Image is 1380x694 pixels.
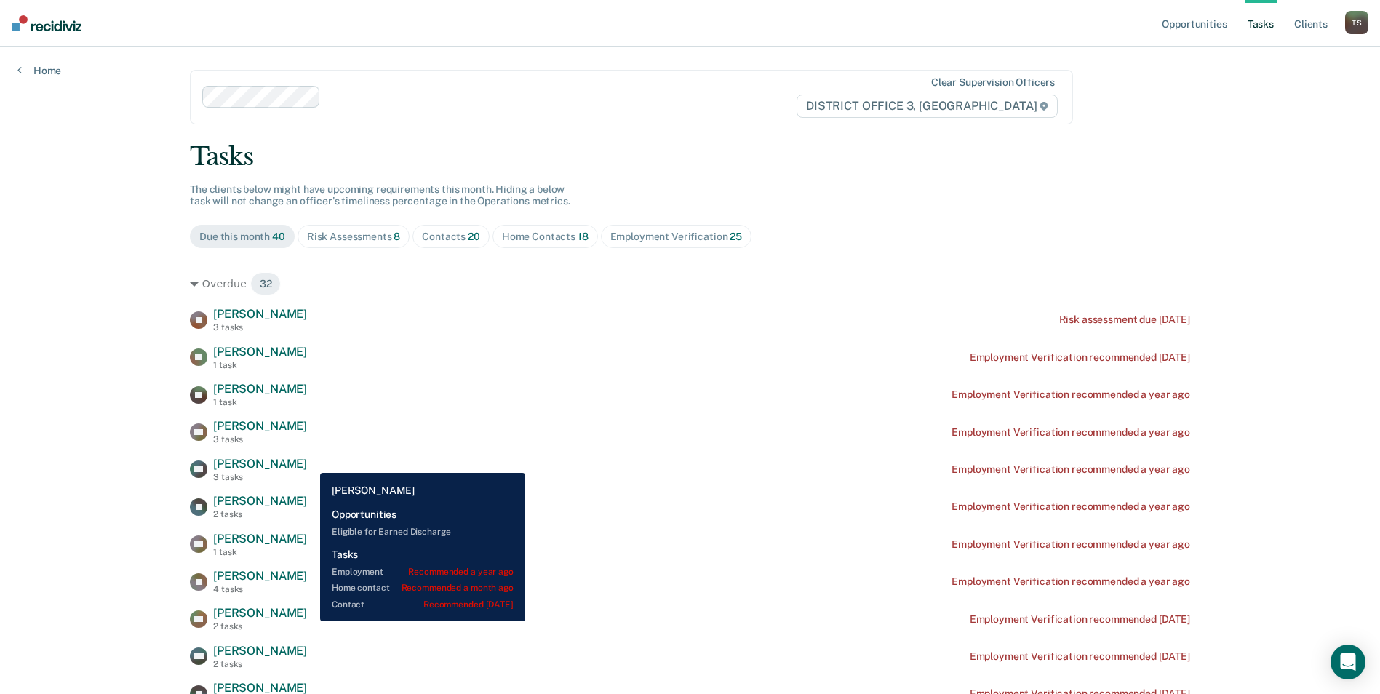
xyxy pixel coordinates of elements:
[213,606,307,620] span: [PERSON_NAME]
[213,397,307,407] div: 1 task
[12,15,81,31] img: Recidiviz
[213,494,307,508] span: [PERSON_NAME]
[1345,11,1368,34] div: T S
[213,644,307,658] span: [PERSON_NAME]
[213,419,307,433] span: [PERSON_NAME]
[190,183,570,207] span: The clients below might have upcoming requirements this month. Hiding a below task will not chang...
[213,322,307,332] div: 3 tasks
[190,142,1190,172] div: Tasks
[952,388,1190,401] div: Employment Verification recommended a year ago
[213,360,307,370] div: 1 task
[213,659,307,669] div: 2 tasks
[730,231,742,242] span: 25
[422,231,480,243] div: Contacts
[468,231,480,242] span: 20
[502,231,589,243] div: Home Contacts
[213,457,307,471] span: [PERSON_NAME]
[931,76,1055,89] div: Clear supervision officers
[213,532,307,546] span: [PERSON_NAME]
[970,351,1190,364] div: Employment Verification recommended [DATE]
[307,231,401,243] div: Risk Assessments
[213,547,307,557] div: 1 task
[952,500,1190,513] div: Employment Verification recommended a year ago
[213,345,307,359] span: [PERSON_NAME]
[17,64,61,77] a: Home
[190,272,1190,295] div: Overdue 32
[578,231,589,242] span: 18
[1345,11,1368,34] button: TS
[970,650,1190,663] div: Employment Verification recommended [DATE]
[213,307,307,321] span: [PERSON_NAME]
[213,621,307,631] div: 2 tasks
[213,509,307,519] div: 2 tasks
[213,569,307,583] span: [PERSON_NAME]
[952,575,1190,588] div: Employment Verification recommended a year ago
[952,538,1190,551] div: Employment Verification recommended a year ago
[952,426,1190,439] div: Employment Verification recommended a year ago
[213,382,307,396] span: [PERSON_NAME]
[970,613,1190,626] div: Employment Verification recommended [DATE]
[213,434,307,444] div: 3 tasks
[250,272,282,295] span: 32
[394,231,400,242] span: 8
[199,231,285,243] div: Due this month
[213,472,307,482] div: 3 tasks
[213,584,307,594] div: 4 tasks
[1331,645,1365,679] div: Open Intercom Messenger
[797,95,1058,118] span: DISTRICT OFFICE 3, [GEOGRAPHIC_DATA]
[272,231,285,242] span: 40
[610,231,742,243] div: Employment Verification
[952,463,1190,476] div: Employment Verification recommended a year ago
[1059,314,1190,326] div: Risk assessment due [DATE]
